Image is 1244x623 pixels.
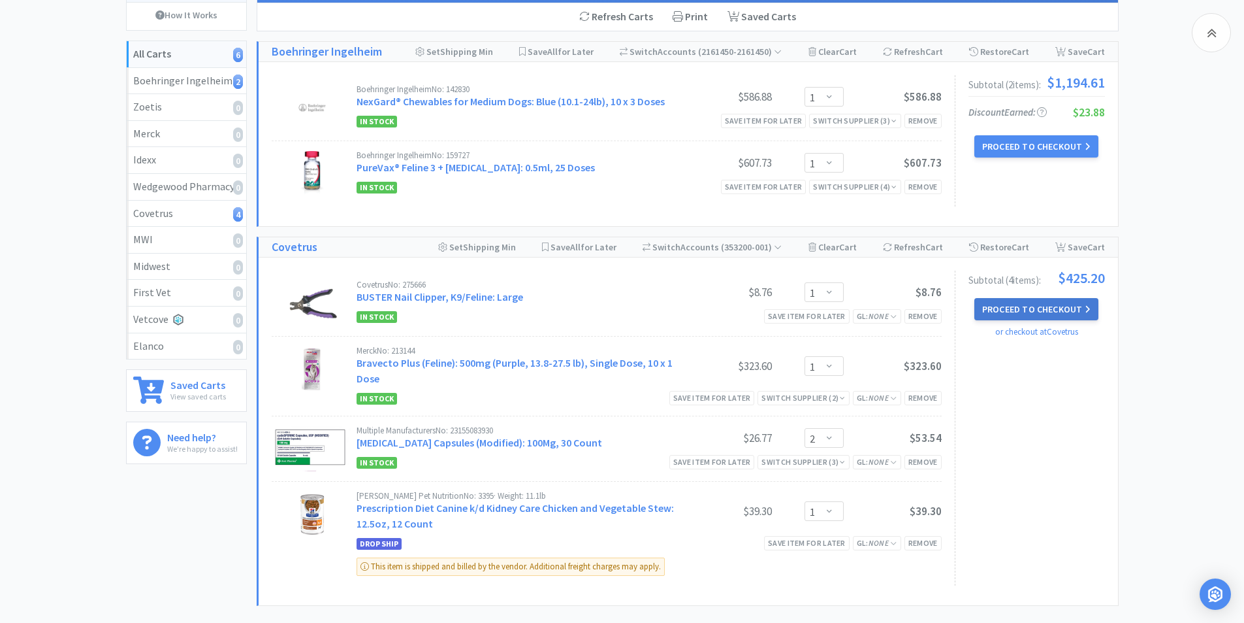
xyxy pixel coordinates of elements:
[127,94,246,121] a: Zoetis0
[857,311,897,321] span: GL:
[289,85,335,131] img: 442998bdc7c74bd48bb102977504bf76_487010.jpeg
[718,3,806,31] a: Saved Carts
[170,377,226,390] h6: Saved Carts
[904,114,942,127] div: Remove
[669,455,755,469] div: Save item for later
[357,426,674,435] div: Multiple Manufacturers No: 23155083930
[1055,42,1105,61] div: Save
[357,311,397,323] span: In Stock
[904,359,942,373] span: $323.60
[839,46,857,58] span: Cart
[674,284,772,300] div: $8.76
[1087,46,1105,58] span: Cart
[357,280,674,289] div: Covetrus No: 275666
[170,390,226,403] p: View saved carts
[126,369,247,412] a: Saved CartsView saved carts
[233,127,243,142] i: 0
[904,90,942,104] span: $586.88
[357,457,397,469] span: In Stock
[357,492,674,500] div: [PERSON_NAME] Pet Nutrition No: 3395 · Weight: 11.1lb
[910,504,942,518] span: $39.30
[272,42,382,61] h1: Boehringer Ingelheim
[357,182,397,194] span: In Stock
[127,307,246,333] a: Vetcove0
[1012,46,1029,58] span: Cart
[869,457,889,467] i: None
[133,231,240,248] div: MWI
[550,241,616,253] span: Save for Later
[357,85,674,93] div: Boehringer Ingelheim No: 142830
[547,46,558,58] span: All
[426,46,440,58] span: Set
[133,152,240,169] div: Idexx
[674,358,772,374] div: $323.60
[968,75,1105,90] div: Subtotal ( 2 item s ):
[272,238,317,257] a: Covetrus
[925,241,943,253] span: Cart
[357,558,665,576] div: This item is shipped and billed by the vendor. Additional freight charges may apply.
[127,3,246,27] a: How It Works
[883,42,943,61] div: Refresh
[357,151,674,160] div: Boehringer Ingelheim No: 159727
[127,201,246,227] a: Covetrus4
[233,48,243,62] i: 6
[127,280,246,307] a: First Vet0
[283,151,341,197] img: 577d018103c143e9baca243a077411b0_404528.png
[357,95,665,108] a: NexGard® Chewables for Medium Dogs: Blue (10.1-24lb), 10 x 3 Doses
[1055,237,1105,257] div: Save
[438,237,516,257] div: Shipping Min
[630,46,658,58] span: Switch
[904,536,942,550] div: Remove
[910,431,942,445] span: $53.54
[302,346,322,392] img: b6d074386e3443b39eb921987d62fe71_328633.png
[969,42,1029,61] div: Restore
[357,356,673,385] a: Bravecto Plus (Feline): 500mg (Purple, 13.8-27.5 lb), Single Dose, 10 x 1 Dose
[357,161,595,174] a: PureVax® Feline 3 + [MEDICAL_DATA]: 0.5ml, 25 Doses
[1073,105,1105,120] span: $23.88
[808,237,857,257] div: Clear
[995,326,1078,337] a: or checkout at Covetrus
[857,457,897,467] span: GL:
[813,114,897,127] div: Switch Supplier ( 3 )
[764,536,850,550] div: Save item for later
[133,338,240,355] div: Elanco
[761,392,845,404] div: Switch Supplier ( 2 )
[298,492,327,537] img: 1d4188506ed54c2e9925f7fb1b7dd9ae_38588.png
[1058,271,1105,285] span: $425.20
[357,290,523,303] a: BUSTER Nail Clipper, K9/Feline: Large
[233,180,243,195] i: 0
[127,174,246,201] a: Wedgewood Pharmacy0
[869,538,889,548] i: None
[127,333,246,360] a: Elanco0
[233,313,243,328] i: 0
[904,391,942,405] div: Remove
[869,311,889,321] i: None
[1200,579,1231,610] div: Open Intercom Messenger
[127,41,246,68] a: All Carts6
[663,3,718,31] div: Print
[925,46,943,58] span: Cart
[357,346,674,355] div: Merck No: 213144
[127,254,246,280] a: Midwest0
[127,121,246,148] a: Merck0
[968,271,1105,285] div: Subtotal ( 4 item s ):
[674,430,772,446] div: $26.77
[528,46,594,58] span: Save for Later
[764,309,850,323] div: Save item for later
[127,147,246,174] a: Idexx0
[968,106,1047,118] span: Discount Earned:
[133,47,171,60] strong: All Carts
[167,429,238,443] h6: Need help?
[282,280,342,326] img: 1d3b29d2c0bb4b439b8228a53efb511b_176815.png
[904,309,942,323] div: Remove
[916,285,942,299] span: $8.76
[357,501,674,530] a: Prescription Diet Canine k/d Kidney Care Chicken and Vegetable Stew: 12.5oz, 12 Count
[696,46,782,58] span: ( 2161450-2161450 )
[415,42,493,61] div: Shipping Min
[904,156,942,170] span: $607.73
[719,241,782,253] span: ( 353200-001 )
[133,284,240,301] div: First Vet
[904,180,942,194] div: Remove
[233,233,243,248] i: 0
